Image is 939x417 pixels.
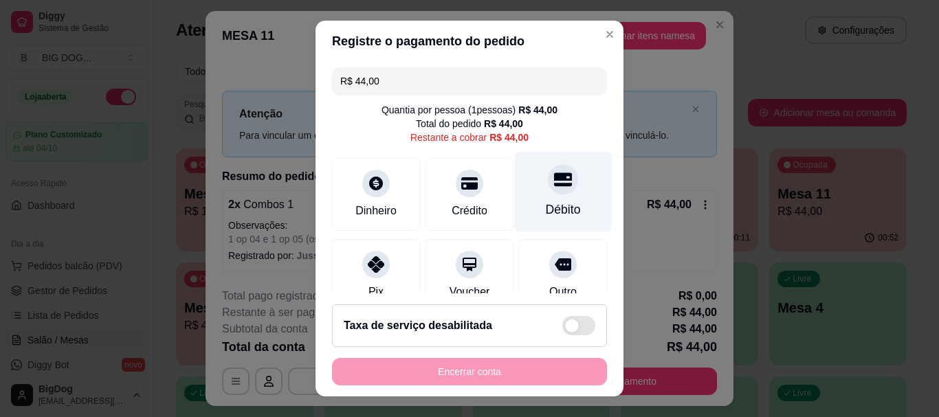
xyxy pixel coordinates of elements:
[518,103,557,117] div: R$ 44,00
[355,203,397,219] div: Dinheiro
[410,131,529,144] div: Restante a cobrar
[368,284,384,300] div: Pix
[489,131,529,144] div: R$ 44,00
[416,117,523,131] div: Total do pedido
[546,201,581,219] div: Débito
[382,103,557,117] div: Quantia por pessoa ( 1 pessoas)
[484,117,523,131] div: R$ 44,00
[344,317,492,334] h2: Taxa de serviço desabilitada
[450,284,490,300] div: Voucher
[599,23,621,45] button: Close
[316,21,623,62] header: Registre o pagamento do pedido
[452,203,487,219] div: Crédito
[549,284,577,300] div: Outro
[340,67,599,95] input: Ex.: hambúrguer de cordeiro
